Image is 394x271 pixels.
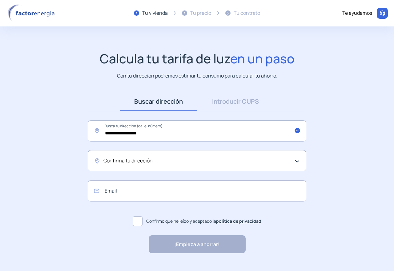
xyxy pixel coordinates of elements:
img: logo factor [6,4,58,22]
a: Introducir CUPS [197,92,274,111]
p: Con tu dirección podremos estimar tu consumo para calcular tu ahorro. [117,72,277,80]
img: llamar [379,10,385,16]
span: Confirma tu dirección [103,157,153,165]
span: Confirmo que he leído y aceptado la [146,218,261,225]
a: política de privacidad [216,218,261,224]
a: Buscar dirección [120,92,197,111]
div: Tu vivienda [142,9,168,17]
div: Tu contrato [234,9,260,17]
div: Tu precio [190,9,211,17]
span: en un paso [230,50,295,67]
h1: Calcula tu tarifa de luz [100,51,295,66]
div: Te ayudamos [342,9,372,17]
